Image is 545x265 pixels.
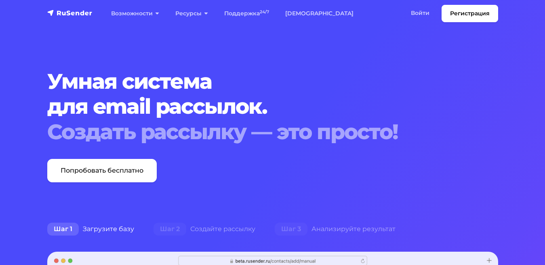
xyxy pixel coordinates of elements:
span: Шаг 2 [154,223,186,236]
img: RuSender [47,9,93,17]
a: Ресурсы [167,5,216,22]
a: Попробовать бесплатно [47,159,157,182]
div: Создайте рассылку [144,221,265,237]
a: Поддержка24/7 [216,5,277,22]
sup: 24/7 [260,9,269,15]
div: Создать рассылку — это просто! [47,119,498,144]
div: Загрузите базу [38,221,144,237]
span: Шаг 1 [47,223,79,236]
div: Анализируйте результат [265,221,405,237]
a: [DEMOGRAPHIC_DATA] [277,5,362,22]
h1: Умная система для email рассылок. [47,69,498,144]
a: Возможности [103,5,167,22]
a: Регистрация [442,5,498,22]
span: Шаг 3 [275,223,307,236]
a: Войти [403,5,438,21]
